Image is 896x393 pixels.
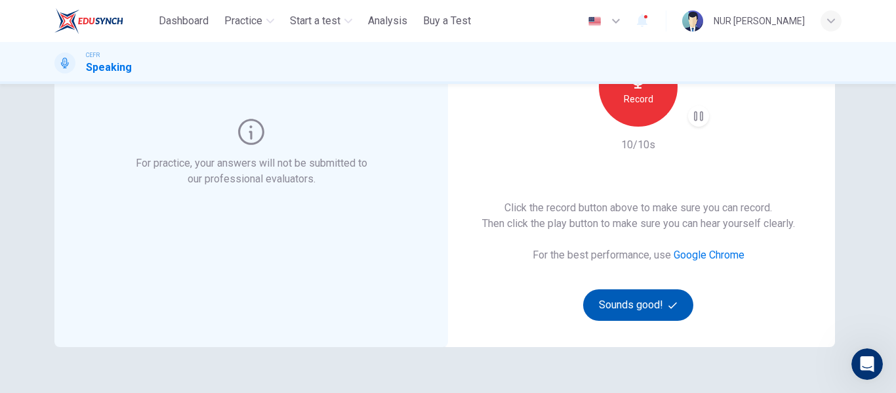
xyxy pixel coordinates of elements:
div: Yes. I think that's all for now. Thank you. [47,211,252,253]
button: Dashboard [153,9,214,33]
button: Start recording [83,281,94,291]
span: Analysis [368,13,407,29]
div: No, there's no fixed period for when you must use your free resit attempt. You have from your ori... [21,28,241,79]
a: Google Chrome [674,249,744,261]
h6: For practice, your answers will not be submitted to our professional evaluators. [133,155,370,187]
span: CEFR [86,51,100,60]
iframe: To enrich screen reader interactions, please activate Accessibility in Grammarly extension settings [851,348,883,380]
button: Gif picker [62,281,73,291]
div: NUR [PERSON_NAME] [714,13,805,29]
div: No, there's no fixed period for when you must use your free resit attempt. You have1 yearfrom you... [10,20,252,171]
span: Dashboard [159,13,209,29]
a: [EMAIL_ADDRESS][DOMAIN_NAME] [30,125,191,136]
h6: Click the record button above to make sure you can record. Then click the play button to make sur... [482,200,795,232]
div: Close [230,5,254,29]
button: go back [9,5,33,30]
textarea: Message… [11,253,251,276]
button: Practice [219,9,279,33]
button: Send a message… [225,276,246,297]
img: en [586,16,603,26]
button: Analysis [363,9,413,33]
div: Yes. I think that's all for now. Thank you. [58,219,241,245]
button: Start a test [285,9,357,33]
span: Buy a Test [423,13,471,29]
h6: 10/10s [621,137,655,153]
h1: Fin [64,7,79,16]
span: Start a test [290,13,340,29]
div: NUR says… [10,211,252,263]
h1: Speaking [86,60,132,75]
div: Did that answer your question? [21,180,165,194]
div: Fin says… [10,20,252,173]
h6: Record [624,91,653,107]
div: Fin says… [10,173,252,212]
img: Profile picture [682,10,703,31]
button: Emoji picker [41,281,52,291]
p: The team can also help [64,16,163,30]
button: Buy a Test [418,9,476,33]
button: Home [205,5,230,30]
img: Profile image for Fin [37,7,58,28]
a: ELTC logo [54,8,153,34]
button: Record [599,48,678,127]
span: Practice [224,13,262,29]
button: Upload attachment [20,281,31,291]
a: Source reference 10432897: [229,68,239,79]
h6: For the best performance, use [533,247,744,263]
div: This means you can use your free resit anytime within that one-year validity period after your pu... [21,86,241,163]
button: Sounds good! [583,289,693,321]
div: Did that answer your question? [10,173,176,201]
img: ELTC logo [54,8,123,34]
